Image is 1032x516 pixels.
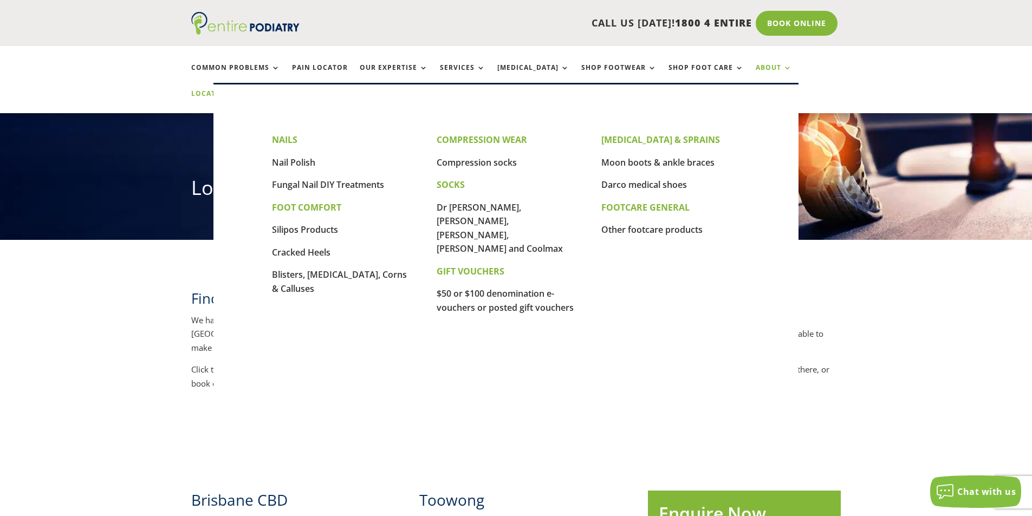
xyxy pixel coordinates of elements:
a: Common Problems [191,64,280,87]
span: Chat with us [957,486,1016,498]
img: logo (1) [191,12,300,35]
a: Our Expertise [360,64,428,87]
a: Silipos Products [272,224,338,236]
h2: Find a podiatrist near you [191,289,841,313]
a: Cracked Heels [272,246,330,258]
a: Nail Polish [272,156,315,168]
a: Other footcare products [601,224,703,236]
span: SOCKS [437,179,465,191]
h1: Locations [191,174,841,207]
a: $50 or $100 denomination e-vouchers or posted gift vouchers [437,288,574,313]
a: Dr [PERSON_NAME], [PERSON_NAME], [PERSON_NAME], [PERSON_NAME] and Coolmax [437,201,563,255]
a: Book Online [756,11,838,36]
a: Darco medical shoes [601,179,687,191]
h2: Brisbane CBD [191,489,384,516]
h2: Toowong [419,489,612,516]
span: 1800 4 ENTIRE [675,16,752,29]
p: We have 9 Entire [MEDICAL_DATA] clinics located across south-east of [GEOGRAPHIC_DATA], from [GEO... [191,313,841,363]
span: FOOT COMFORT [272,201,341,213]
a: [MEDICAL_DATA] [497,64,569,87]
a: Fungal Nail DIY Treatments [272,179,384,191]
a: Locations [191,90,245,113]
p: Click the ‘More Info’ buttons below to view maps, photos and information on car parking, accessib... [191,363,841,390]
span: [MEDICAL_DATA] & SPRAINS [601,134,720,146]
span: COMPRESSION WEAR [437,134,527,146]
button: Chat with us [930,475,1021,508]
a: Moon boots & ankle braces [601,156,715,168]
a: Pain Locator [292,64,348,87]
a: About [756,64,792,87]
a: Services [440,64,485,87]
b: FOOTCARE GENERAL [601,201,690,213]
a: Compression socks [437,156,517,168]
p: CALL US [DATE]! [341,16,752,30]
a: Shop Footwear [581,64,657,87]
a: Shop Foot Care [668,64,744,87]
span: GIFT VOUCHERS [437,265,504,277]
a: Blisters, [MEDICAL_DATA], Corns & Calluses [272,269,407,295]
a: Entire Podiatry [191,26,300,37]
span: NAILS [272,134,297,146]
